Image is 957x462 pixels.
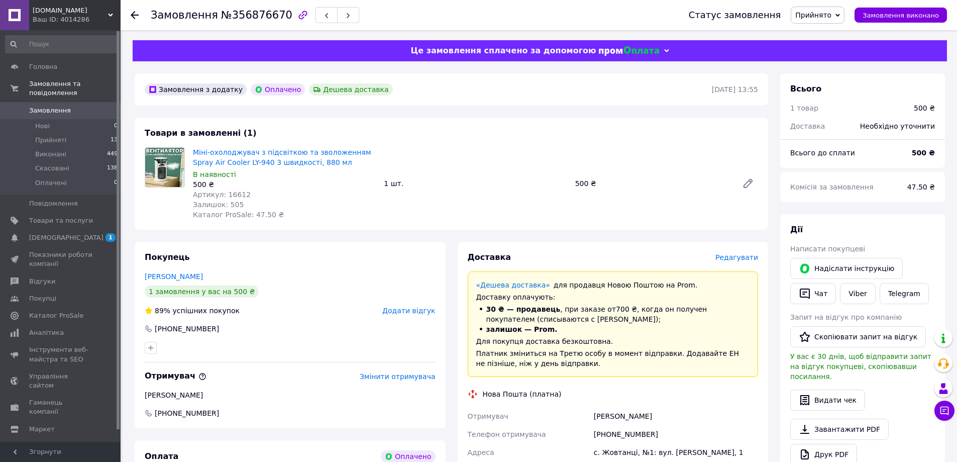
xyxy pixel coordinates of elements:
[476,336,750,346] div: Для покупця доставка безкоштовна.
[790,419,889,440] a: Завантажити PDF
[193,179,376,190] div: 500 ₴
[790,84,821,94] span: Всього
[476,348,750,368] div: Платник зміниться на Третю особу в момент відправки. Додавайте ЕН не пізніше, ніж у день відправки.
[151,9,218,21] span: Замовлення
[486,305,561,313] span: 30 ₴ — продавець
[29,277,55,286] span: Відгуки
[221,9,292,21] span: №356876670
[145,128,257,138] span: Товари в замовленні (1)
[790,326,926,347] button: Скопіювати запит на відгук
[35,136,66,145] span: Прийняті
[29,294,56,303] span: Покупці
[790,149,855,157] span: Всього до сплати
[790,245,865,253] span: Написати покупцеві
[145,451,178,461] span: Оплата
[145,83,247,96] div: Замовлення з додатку
[790,122,825,130] span: Доставка
[309,83,392,96] div: Дешева доставка
[468,430,546,438] span: Телефон отримувача
[715,253,758,261] span: Редагувати
[29,425,55,434] span: Маркет
[154,408,220,418] span: [PHONE_NUMBER]
[476,281,550,289] a: «Дешева доставка»
[476,280,750,290] div: для продавця Новою Поштою на Prom.
[790,313,902,321] span: Запит на відгук про компанію
[907,183,935,191] span: 47.50 ₴
[155,307,170,315] span: 89%
[145,371,206,381] span: Отримувач
[486,325,558,333] span: залишок — Prom.
[145,272,203,281] a: [PERSON_NAME]
[855,8,947,23] button: Замовлення виконано
[29,216,93,225] span: Товари та послуги
[790,283,836,304] button: Чат
[114,122,118,131] span: 0
[145,286,259,298] div: 1 замовлення у вас на 500 ₴
[193,201,244,209] span: Залишок: 505
[35,178,67,188] span: Оплачені
[571,176,734,191] div: 500 ₴
[360,373,436,381] span: Змінити отримувача
[380,176,571,191] div: 1 шт.
[880,283,929,304] a: Telegram
[29,106,71,115] span: Замовлення
[790,225,803,234] span: Дії
[107,164,118,173] span: 138
[35,164,69,173] span: Скасовані
[111,136,118,145] span: 13
[738,173,758,194] a: Редагувати
[476,292,750,302] div: Доставку оплачують:
[790,104,818,112] span: 1 товар
[854,115,941,137] div: Необхідно уточнити
[912,149,935,157] b: 500 ₴
[145,148,184,187] img: Міні-охолоджувач з підсвіткою та зволоженням Spray Air Cooler LY-940 3 швидкості, 880 мл
[592,425,760,443] div: [PHONE_NUMBER]
[382,307,435,315] span: Додати відгук
[840,283,875,304] a: Viber
[251,83,305,96] div: Оплачено
[29,199,78,208] span: Повідомлення
[480,389,564,399] div: Нова Пошта (платна)
[145,390,436,400] div: [PERSON_NAME]
[790,258,903,279] button: Надіслати інструкцію
[29,233,103,242] span: [DEMOGRAPHIC_DATA]
[592,443,760,461] div: с. Жовтанці, №1: вул. [PERSON_NAME], 1
[599,46,659,56] img: evopay logo
[193,191,251,199] span: Артикул: 16612
[107,150,118,159] span: 449
[29,79,121,98] span: Замовлення та повідомлення
[33,15,121,24] div: Ваш ID: 4014286
[154,324,220,334] div: [PHONE_NUMBER]
[35,122,50,131] span: Нові
[790,352,931,381] span: У вас є 30 днів, щоб відправити запит на відгук покупцеві, скопіювавши посилання.
[193,148,371,166] a: Міні-охолоджувач з підсвіткою та зволоженням Spray Air Cooler LY-940 3 швидкості, 880 мл
[790,390,865,411] button: Видати чек
[29,328,64,337] span: Аналітика
[35,150,66,159] span: Виконані
[145,252,190,262] span: Покупець
[29,62,57,71] span: Головна
[476,304,750,324] li: , при заказе от 700 ₴ , когда он получен покупателем (списываются с [PERSON_NAME]);
[863,12,939,19] span: Замовлення виконано
[29,250,93,268] span: Показники роботи компанії
[114,178,118,188] span: 0
[193,211,284,219] span: Каталог ProSale: 47.50 ₴
[914,103,935,113] div: 500 ₴
[689,10,781,20] div: Статус замовлення
[29,398,93,416] span: Гаманець компанії
[468,412,508,420] span: Отримувач
[790,183,874,191] span: Комісія за замовлення
[468,252,511,262] span: Доставка
[410,46,596,55] span: Це замовлення сплачено за допомогою
[29,345,93,363] span: Інструменти веб-майстра та SEO
[131,10,139,20] div: Повернутися назад
[33,6,108,15] span: Hobo.Market
[105,233,116,242] span: 1
[592,407,760,425] div: [PERSON_NAME]
[29,372,93,390] span: Управління сайтом
[5,35,119,53] input: Пошук
[145,306,240,316] div: успішних покупок
[193,170,236,178] span: В наявності
[468,448,494,456] span: Адреса
[29,311,83,320] span: Каталог ProSale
